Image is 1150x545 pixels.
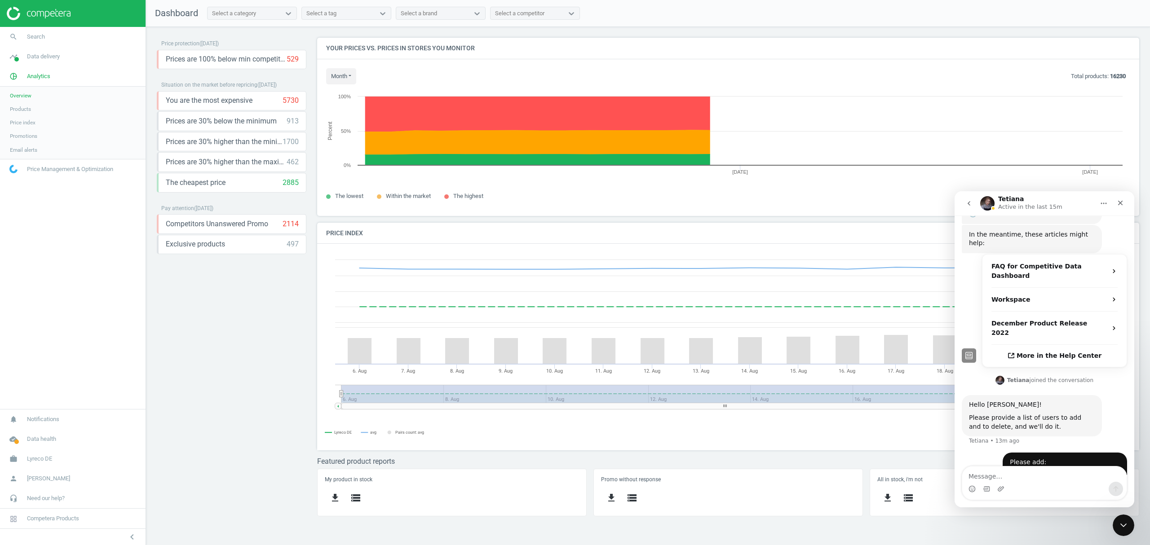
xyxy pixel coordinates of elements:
[317,223,1139,244] h4: Price Index
[790,368,807,374] tspan: 15. Aug
[306,9,336,18] div: Select a tag
[495,9,544,18] div: Select a competitor
[606,492,617,503] i: get_app
[5,28,22,45] i: search
[161,205,194,211] span: Pay attention
[898,488,919,509] button: storage
[595,368,612,374] tspan: 11. Aug
[955,191,1134,507] iframe: Intercom live chat
[341,128,351,134] text: 50%
[882,492,893,503] i: get_app
[9,165,18,173] img: wGWNvw8QSZomAAAAABJRU5ErkJggg==
[212,9,256,18] div: Select a category
[5,450,22,467] i: work
[370,430,376,435] tspan: avg
[325,488,345,509] button: get_app
[199,40,219,47] span: ( [DATE] )
[627,492,637,503] i: storage
[386,193,431,199] span: Within the market
[5,490,22,507] i: headset_mic
[166,239,225,249] span: Exclusive products
[401,9,437,18] div: Select a brand
[350,492,361,503] i: storage
[1113,514,1134,536] iframe: Intercom live chat
[27,53,60,61] span: Data delivery
[166,178,226,188] span: The cheapest price
[317,457,1139,466] h3: Featured product reports
[732,169,748,175] tspan: [DATE]
[5,470,22,487] i: person
[450,368,464,374] tspan: 8. Aug
[7,7,71,20] img: ajHJNr6hYgQAAAAASUVORK5CYII=
[194,205,213,211] span: ( [DATE] )
[345,488,366,509] button: storage
[27,475,70,483] span: [PERSON_NAME]
[334,430,352,435] tspan: Lyreco DE
[27,514,79,523] span: Competera Products
[127,532,137,542] i: chevron_left
[335,193,363,199] span: The lowest
[283,219,299,229] div: 2114
[1110,73,1126,79] b: 16230
[888,368,904,374] tspan: 17. Aug
[1071,72,1126,80] p: Total products:
[27,415,59,423] span: Notifications
[27,455,52,463] span: Lyreco DE
[344,163,351,168] text: 0%
[622,488,642,509] button: storage
[287,239,299,249] div: 497
[5,411,22,428] i: notifications
[27,494,65,502] span: Need our help?
[287,54,299,64] div: 529
[401,368,415,374] tspan: 7. Aug
[1082,169,1098,175] tspan: [DATE]
[27,33,45,41] span: Search
[27,72,50,80] span: Analytics
[283,137,299,147] div: 1700
[10,146,37,154] span: Email alerts
[338,94,351,99] text: 100%
[693,368,709,374] tspan: 13. Aug
[166,157,287,167] span: Prices are 30% higher than the maximal
[10,119,35,126] span: Price index
[166,96,252,105] span: You are the most expensive
[601,488,622,509] button: get_app
[903,492,914,503] i: storage
[10,92,31,99] span: Overview
[5,431,22,448] i: cloud_done
[166,137,283,147] span: Prices are 30% higher than the minimum
[326,68,356,84] button: month
[287,116,299,126] div: 913
[10,105,31,113] span: Products
[937,368,953,374] tspan: 18. Aug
